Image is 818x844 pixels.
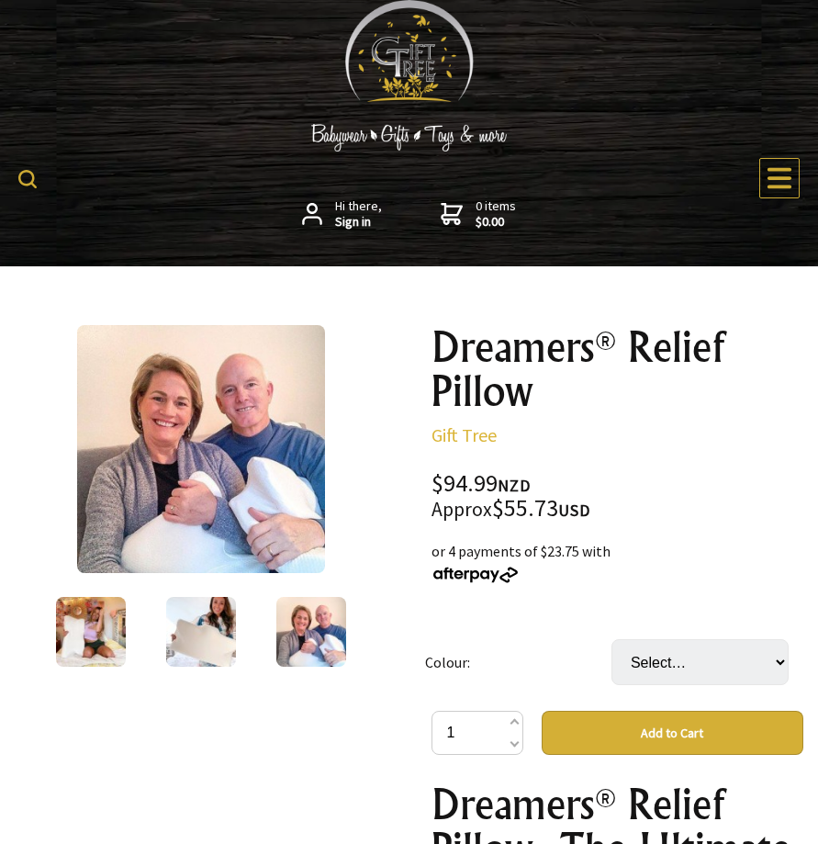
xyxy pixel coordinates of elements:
span: 0 items [476,197,516,231]
img: Babywear - Gifts - Toys & more [272,124,547,152]
a: Hi there,Sign in [302,198,382,231]
small: Approx [431,497,492,522]
img: Afterpay [431,567,520,583]
span: USD [558,500,590,521]
a: 0 items$0.00 [441,198,516,231]
h1: Dreamers® Relief Pillow [431,325,804,413]
img: Dreamers® Relief Pillow [77,325,325,573]
a: Gift Tree [431,423,497,446]
strong: $0.00 [476,214,516,231]
div: or 4 payments of $23.75 with [431,540,804,584]
button: Add to Cart [542,711,804,755]
span: NZD [498,475,531,496]
img: product search [18,170,37,188]
img: Dreamers® Relief Pillow [56,597,126,667]
span: Hi there, [335,198,382,231]
div: $94.99 $55.73 [431,472,804,522]
td: Colour: [425,613,611,711]
img: Dreamers® Relief Pillow [276,597,346,667]
img: Dreamers® Relief Pillow [166,597,236,667]
strong: Sign in [335,214,382,231]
